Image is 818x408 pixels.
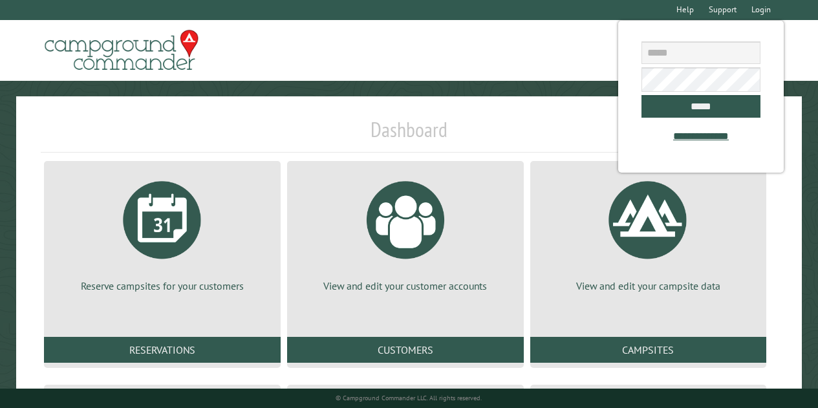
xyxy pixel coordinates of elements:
a: View and edit your customer accounts [303,171,508,293]
a: Campsites [530,337,767,363]
p: Reserve campsites for your customers [59,279,265,293]
p: View and edit your customer accounts [303,279,508,293]
a: Reservations [44,337,281,363]
h1: Dashboard [41,117,777,153]
img: Campground Commander [41,25,202,76]
a: View and edit your campsite data [546,171,751,293]
a: Customers [287,337,524,363]
p: View and edit your campsite data [546,279,751,293]
a: Reserve campsites for your customers [59,171,265,293]
small: © Campground Commander LLC. All rights reserved. [336,394,482,402]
